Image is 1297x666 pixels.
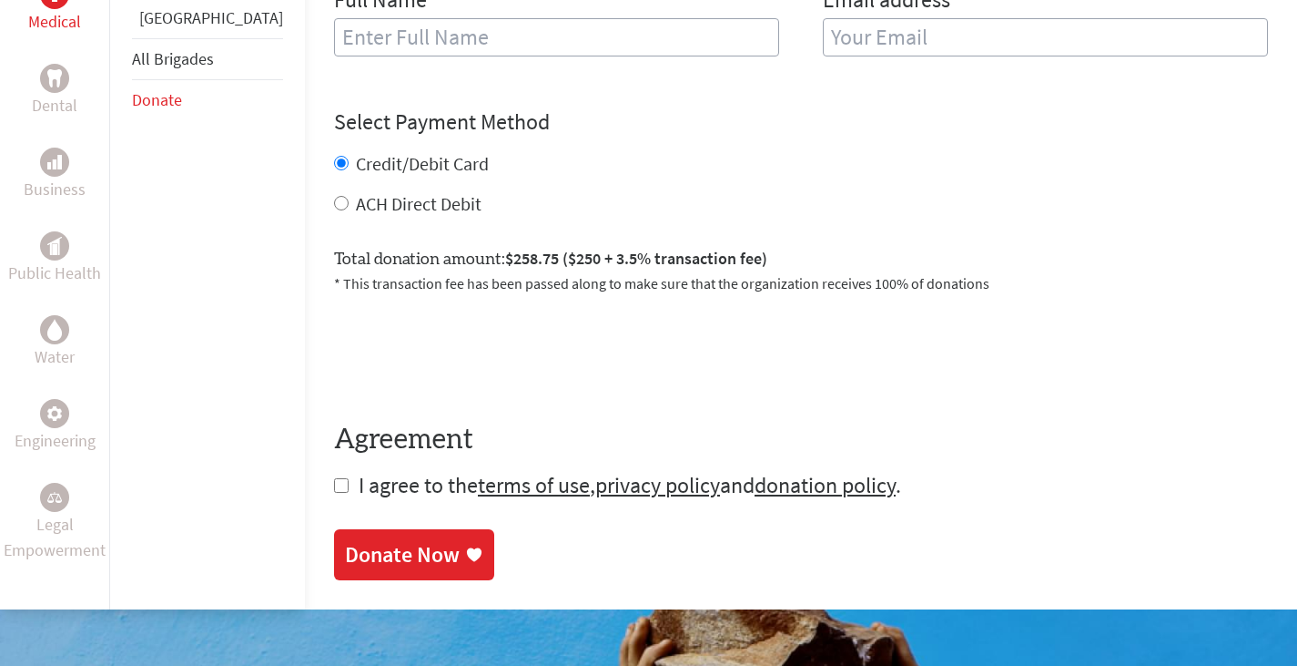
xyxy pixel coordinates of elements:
[40,399,69,428] div: Engineering
[32,93,77,118] p: Dental
[356,192,481,215] label: ACH Direct Debit
[4,483,106,563] a: Legal EmpowermentLegal Empowerment
[132,89,182,110] a: Donate
[356,152,489,175] label: Credit/Debit Card
[345,540,460,569] div: Donate Now
[47,320,62,341] img: Water
[35,344,75,370] p: Water
[15,428,96,454] p: Engineering
[24,177,86,202] p: Business
[35,315,75,370] a: WaterWater
[334,424,1268,456] h4: Agreement
[823,18,1268,56] input: Your Email
[132,5,283,38] li: Panama
[505,248,767,269] span: $258.75 ($250 + 3.5% transaction fee)
[24,148,86,202] a: BusinessBusiness
[47,70,62,87] img: Dental
[47,155,62,169] img: Business
[40,148,69,177] div: Business
[755,471,896,499] a: donation policy
[40,64,69,93] div: Dental
[334,529,494,580] a: Donate Now
[132,48,214,69] a: All Brigades
[40,483,69,512] div: Legal Empowerment
[478,471,590,499] a: terms of use
[595,471,720,499] a: privacy policy
[334,246,767,272] label: Total donation amount:
[4,512,106,563] p: Legal Empowerment
[47,492,62,503] img: Legal Empowerment
[32,64,77,118] a: DentalDental
[47,406,62,421] img: Engineering
[334,108,1268,137] h4: Select Payment Method
[8,231,101,286] a: Public HealthPublic Health
[132,38,283,80] li: All Brigades
[40,231,69,261] div: Public Health
[334,272,1268,294] p: * This transaction fee has been passed along to make sure that the organization receives 100% of ...
[28,9,81,35] p: Medical
[359,471,901,499] span: I agree to the , and .
[8,261,101,286] p: Public Health
[15,399,96,454] a: EngineeringEngineering
[47,237,62,255] img: Public Health
[40,315,69,344] div: Water
[132,80,283,120] li: Donate
[139,7,283,28] a: [GEOGRAPHIC_DATA]
[334,316,611,387] iframe: reCAPTCHA
[334,18,779,56] input: Enter Full Name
